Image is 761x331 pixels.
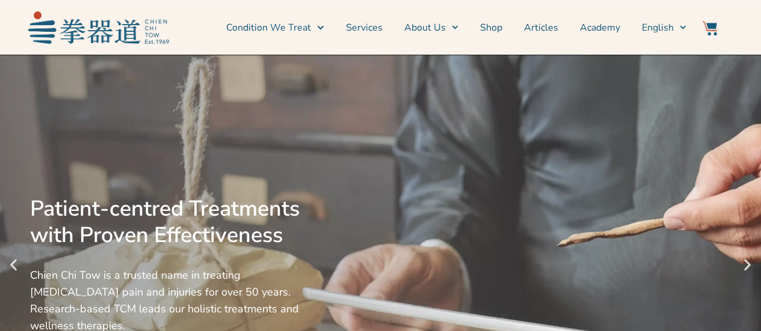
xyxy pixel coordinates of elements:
div: Previous slide [6,258,21,273]
a: About Us [404,13,458,43]
a: Shop [480,13,502,43]
nav: Menu [175,13,686,43]
a: Condition We Treat [226,13,324,43]
div: Next slide [740,258,755,273]
a: Articles [524,13,558,43]
div: Patient-centred Treatments with Proven Effectiveness [30,196,318,249]
span: English [642,20,674,35]
img: Website Icon-03 [703,21,717,35]
a: Academy [580,13,620,43]
a: Switch to English [642,13,686,43]
a: Services [346,13,383,43]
